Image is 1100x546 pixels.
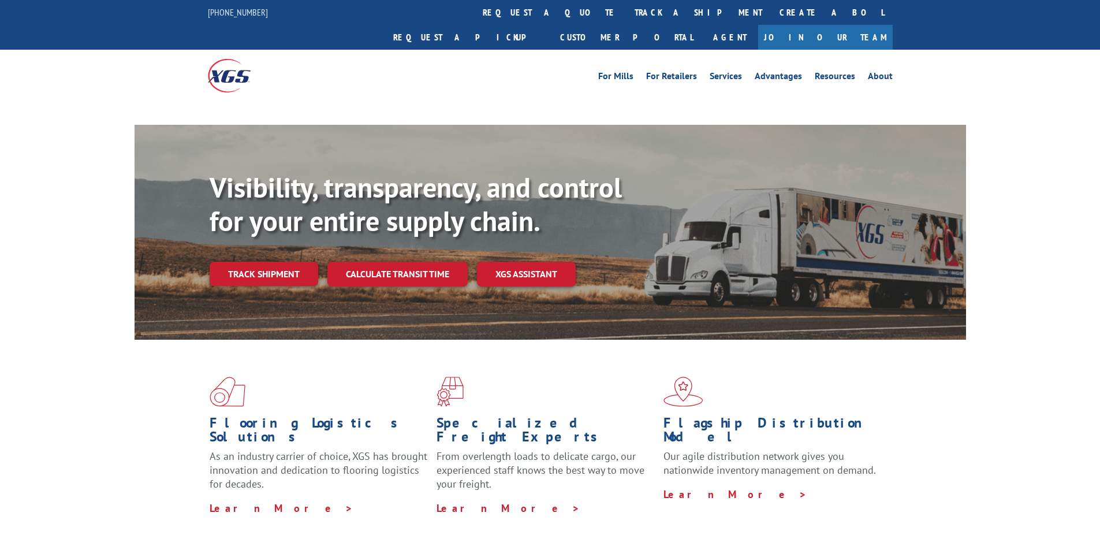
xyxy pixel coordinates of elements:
a: Calculate transit time [327,262,468,287]
p: From overlength loads to delicate cargo, our experienced staff knows the best way to move your fr... [437,450,655,501]
a: Join Our Team [758,25,893,50]
a: Customer Portal [551,25,702,50]
a: Agent [702,25,758,50]
a: Learn More > [210,502,353,515]
span: As an industry carrier of choice, XGS has brought innovation and dedication to flooring logistics... [210,450,427,491]
a: Advantages [755,72,802,84]
a: Learn More > [663,488,807,501]
a: Track shipment [210,262,318,286]
a: About [868,72,893,84]
a: Resources [815,72,855,84]
img: xgs-icon-flagship-distribution-model-red [663,377,703,407]
a: [PHONE_NUMBER] [208,6,268,18]
h1: Specialized Freight Experts [437,416,655,450]
img: xgs-icon-focused-on-flooring-red [437,377,464,407]
a: For Retailers [646,72,697,84]
h1: Flooring Logistics Solutions [210,416,428,450]
h1: Flagship Distribution Model [663,416,882,450]
span: Our agile distribution network gives you nationwide inventory management on demand. [663,450,876,477]
img: xgs-icon-total-supply-chain-intelligence-red [210,377,245,407]
a: Services [710,72,742,84]
a: XGS ASSISTANT [477,262,576,287]
b: Visibility, transparency, and control for your entire supply chain. [210,169,622,239]
a: For Mills [598,72,633,84]
a: Request a pickup [385,25,551,50]
a: Learn More > [437,502,580,515]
